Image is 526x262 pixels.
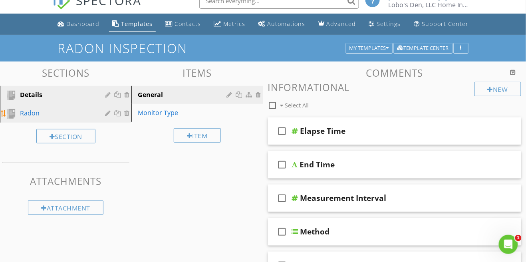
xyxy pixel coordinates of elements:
[109,17,156,32] a: Templates
[58,41,468,55] h1: Radon Inspection
[377,20,401,28] div: Settings
[327,20,356,28] div: Advanced
[175,20,201,28] div: Contacts
[20,90,93,99] div: Details
[224,20,246,28] div: Metrics
[300,227,330,236] div: Method
[515,235,522,241] span: 1
[121,20,153,28] div: Templates
[138,90,229,99] div: General
[315,17,359,32] a: Advanced
[211,17,249,32] a: Metrics
[255,17,309,32] a: Automations (Basic)
[28,200,103,215] div: Attachment
[388,1,468,9] div: Lobo's Den, LLC Home Inspections
[138,108,229,117] div: Monitor Type
[394,44,453,51] a: Template Center
[499,235,518,254] iframe: Intercom live chat
[366,17,404,32] a: Settings
[20,108,93,118] div: Radon
[268,67,522,78] h3: Comments
[394,43,453,54] button: Template Center
[346,43,393,54] button: My Templates
[411,17,472,32] a: Support Center
[300,160,335,169] div: End Time
[474,82,521,96] div: New
[268,20,306,28] div: Automations
[285,101,309,109] span: Select All
[397,46,449,51] div: Template Center
[349,46,389,51] div: My Templates
[276,222,289,241] i: check_box_outline_blank
[36,129,95,143] div: Section
[66,20,99,28] div: Dashboard
[276,121,289,141] i: check_box_outline_blank
[300,193,387,203] div: Measurement Interval
[276,189,289,208] i: check_box_outline_blank
[276,155,289,174] i: check_box_outline_blank
[54,17,103,32] a: Dashboard
[300,126,346,136] div: Elapse Time
[268,82,522,93] h3: Informational
[162,17,204,32] a: Contacts
[422,20,468,28] div: Support Center
[174,128,221,143] div: Item
[131,67,263,78] h3: Items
